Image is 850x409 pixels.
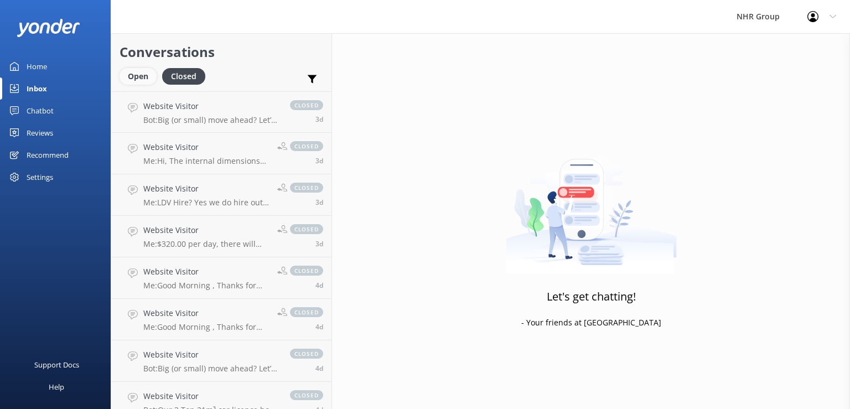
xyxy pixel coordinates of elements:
p: Me: Hi, The internal dimensions are, 4.3m Long, 2.0m Wide & 2.4m High. Kind Regards, NHR Group. [143,156,269,166]
div: Help [49,376,64,398]
span: Sep 11 2025 07:32am (UTC +12:00) Pacific/Auckland [315,322,323,332]
img: artwork of a man stealing a conversation from at giant smartphone [506,136,677,274]
h4: Website Visitor [143,183,269,195]
span: Sep 11 2025 12:10pm (UTC +12:00) Pacific/Auckland [315,239,323,248]
div: Closed [162,68,205,85]
span: closed [290,349,323,359]
a: Website VisitorMe:LDV Hire? Yes we do hire out LDV Vans.closed3d [111,174,331,216]
span: Sep 10 2025 07:02pm (UTC +12:00) Pacific/Auckland [315,364,323,373]
h4: Website Visitor [143,266,269,278]
h3: Let's get chatting! [547,288,636,306]
div: Home [27,55,47,77]
a: Website VisitorBot:Big (or small) move ahead? Let’s make sure you’ve got the right wheels. Take o... [111,91,331,133]
span: closed [290,307,323,317]
p: - Your friends at [GEOGRAPHIC_DATA] [521,317,661,329]
span: closed [290,141,323,151]
p: Me: $320.00 per day, there will also be a $500.00 Bond which will be refunded upon return conside... [143,239,269,249]
div: Settings [27,166,53,188]
a: Closed [162,70,211,82]
h4: Website Visitor [143,224,269,236]
div: Support Docs [34,354,79,376]
h4: Website Visitor [143,141,269,153]
div: Chatbot [27,100,54,122]
p: Me: Good Morning , Thanks for your message, would you mind telling what sorts of vehicle are you ... [143,281,269,291]
p: Bot: Big (or small) move ahead? Let’s make sure you’ve got the right wheels. Take our quick quiz ... [143,364,279,374]
h4: Website Visitor [143,349,279,361]
h2: Conversations [120,42,323,63]
span: Sep 11 2025 12:11pm (UTC +12:00) Pacific/Auckland [315,198,323,207]
a: Website VisitorMe:Good Morning , Thanks for your message, would you mind telling what sorts of ve... [111,299,331,340]
span: Sep 11 2025 07:34am (UTC +12:00) Pacific/Auckland [315,281,323,290]
a: Website VisitorMe:Hi, The internal dimensions are, 4.3m Long, 2.0m Wide & 2.4m High. Kind Regards... [111,133,331,174]
a: Open [120,70,162,82]
div: Reviews [27,122,53,144]
h4: Website Visitor [143,390,279,402]
div: Recommend [27,144,69,166]
img: yonder-white-logo.png [17,19,80,37]
span: closed [290,266,323,276]
h4: Website Visitor [143,307,269,319]
span: Sep 11 2025 12:20pm (UTC +12:00) Pacific/Auckland [315,156,323,165]
p: Me: Good Morning , Thanks for your message, would you mind telling what sorts of vehicle are you ... [143,322,269,332]
span: closed [290,224,323,234]
h4: Website Visitor [143,100,279,112]
a: Website VisitorMe:Good Morning , Thanks for your message, would you mind telling what sorts of ve... [111,257,331,299]
a: Website VisitorMe:$320.00 per day, there will also be a $500.00 Bond which will be refunded upon ... [111,216,331,257]
p: Bot: Big (or small) move ahead? Let’s make sure you’ve got the right wheels. Take our quick quiz ... [143,115,279,125]
div: Inbox [27,77,47,100]
span: closed [290,183,323,193]
a: Website VisitorBot:Big (or small) move ahead? Let’s make sure you’ve got the right wheels. Take o... [111,340,331,382]
span: closed [290,390,323,400]
span: closed [290,100,323,110]
span: Sep 11 2025 05:22pm (UTC +12:00) Pacific/Auckland [315,115,323,124]
div: Open [120,68,157,85]
p: Me: LDV Hire? Yes we do hire out LDV Vans. [143,198,269,208]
